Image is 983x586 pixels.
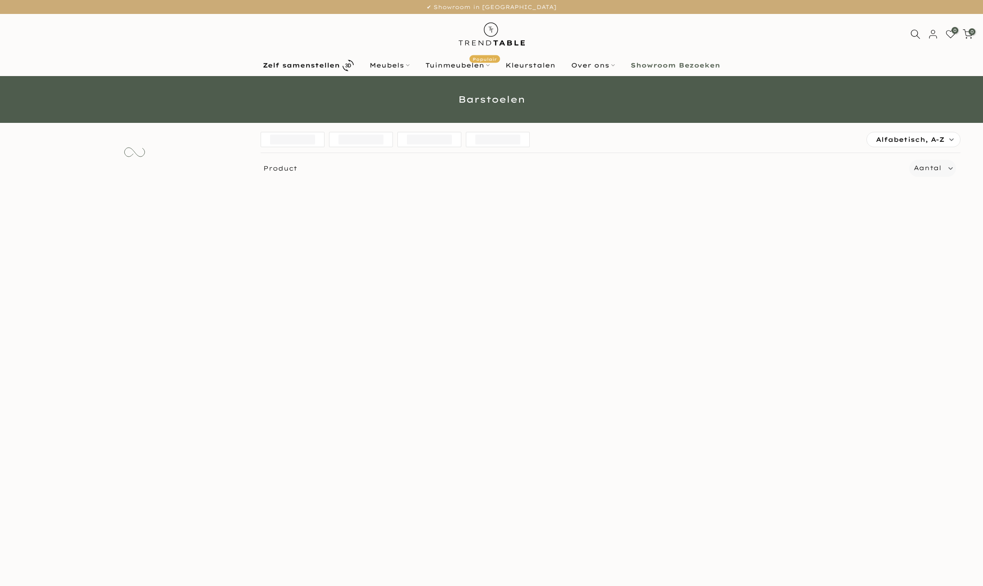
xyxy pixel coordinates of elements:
[452,14,531,54] img: trend-table
[867,132,960,147] label: Alfabetisch, A-Z
[498,60,564,71] a: Kleurstalen
[914,162,941,174] label: Aantal
[946,29,956,39] a: 0
[418,60,498,71] a: TuinmeubelenPopulair
[263,62,340,68] b: Zelf samenstellen
[228,95,755,104] h1: Barstoelen
[362,60,418,71] a: Meubels
[564,60,623,71] a: Over ons
[951,27,958,34] span: 0
[623,60,728,71] a: Showroom Bezoeken
[963,29,973,39] a: 0
[257,160,906,177] span: Product
[969,28,975,35] span: 0
[11,2,972,12] p: ✔ Showroom in [GEOGRAPHIC_DATA]
[1,540,46,585] iframe: toggle-frame
[255,58,362,73] a: Zelf samenstellen
[469,55,500,63] span: Populair
[876,132,944,147] span: Alfabetisch, A-Z
[631,62,720,68] b: Showroom Bezoeken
